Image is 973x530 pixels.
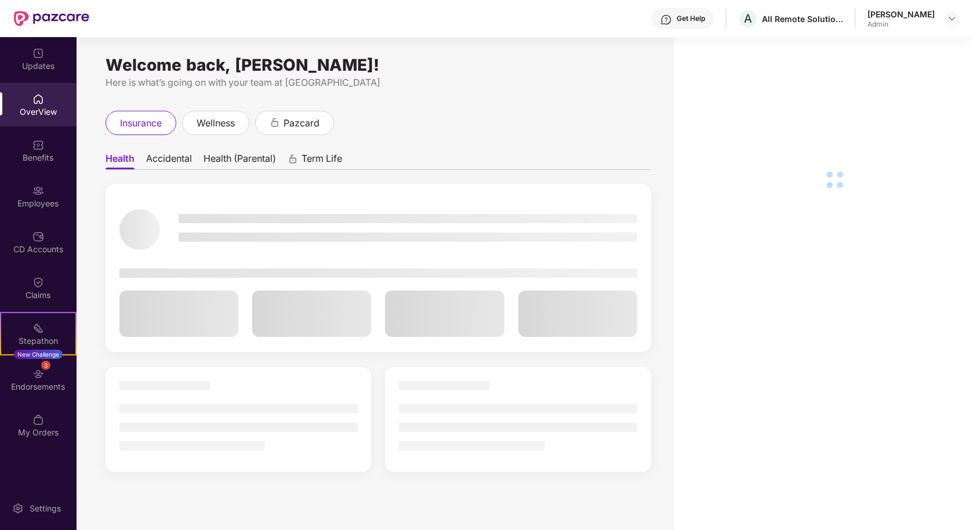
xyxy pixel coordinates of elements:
[270,117,280,128] div: animation
[32,185,44,197] img: svg+xml;base64,PHN2ZyBpZD0iRW1wbG95ZWVzIiB4bWxucz0iaHR0cDovL3d3dy53My5vcmcvMjAwMC9zdmciIHdpZHRoPS...
[14,350,63,359] div: New Challenge
[146,153,192,169] span: Accidental
[302,153,342,169] span: Term Life
[106,75,651,90] div: Here is what’s going on with your team at [GEOGRAPHIC_DATA]
[32,139,44,151] img: svg+xml;base64,PHN2ZyBpZD0iQmVuZWZpdHMiIHhtbG5zPSJodHRwOi8vd3d3LnczLm9yZy8yMDAwL3N2ZyIgd2lkdGg9Ij...
[947,14,957,23] img: svg+xml;base64,PHN2ZyBpZD0iRHJvcGRvd24tMzJ4MzIiIHhtbG5zPSJodHRwOi8vd3d3LnczLm9yZy8yMDAwL3N2ZyIgd2...
[284,116,320,130] span: pazcard
[120,116,162,130] span: insurance
[197,116,235,130] span: wellness
[32,231,44,242] img: svg+xml;base64,PHN2ZyBpZD0iQ0RfQWNjb3VudHMiIGRhdGEtbmFtZT0iQ0QgQWNjb3VudHMiIHhtbG5zPSJodHRwOi8vd3...
[32,48,44,59] img: svg+xml;base64,PHN2ZyBpZD0iVXBkYXRlZCIgeG1sbnM9Imh0dHA6Ly93d3cudzMub3JnLzIwMDAvc3ZnIiB3aWR0aD0iMj...
[32,322,44,334] img: svg+xml;base64,PHN2ZyB4bWxucz0iaHR0cDovL3d3dy53My5vcmcvMjAwMC9zdmciIHdpZHRoPSIyMSIgaGVpZ2h0PSIyMC...
[32,277,44,288] img: svg+xml;base64,PHN2ZyBpZD0iQ2xhaW0iIHhtbG5zPSJodHRwOi8vd3d3LnczLm9yZy8yMDAwL3N2ZyIgd2lkdGg9IjIwIi...
[762,13,843,24] div: All Remote Solutions Private Limited
[32,414,44,426] img: svg+xml;base64,PHN2ZyBpZD0iTXlfT3JkZXJzIiBkYXRhLW5hbWU9Ik15IE9yZGVycyIgeG1sbnM9Imh0dHA6Ly93d3cudz...
[745,12,753,26] span: A
[12,503,24,514] img: svg+xml;base64,PHN2ZyBpZD0iU2V0dGluZy0yMHgyMCIgeG1sbnM9Imh0dHA6Ly93d3cudzMub3JnLzIwMDAvc3ZnIiB3aW...
[106,60,651,70] div: Welcome back, [PERSON_NAME]!
[660,14,672,26] img: svg+xml;base64,PHN2ZyBpZD0iSGVscC0zMngzMiIgeG1sbnM9Imh0dHA6Ly93d3cudzMub3JnLzIwMDAvc3ZnIiB3aWR0aD...
[677,14,705,23] div: Get Help
[288,154,298,164] div: animation
[26,503,64,514] div: Settings
[41,361,50,370] div: 3
[867,20,935,29] div: Admin
[867,9,935,20] div: [PERSON_NAME]
[32,93,44,105] img: svg+xml;base64,PHN2ZyBpZD0iSG9tZSIgeG1sbnM9Imh0dHA6Ly93d3cudzMub3JnLzIwMDAvc3ZnIiB3aWR0aD0iMjAiIG...
[14,11,89,26] img: New Pazcare Logo
[204,153,276,169] span: Health (Parental)
[1,335,75,347] div: Stepathon
[106,153,135,169] span: Health
[32,368,44,380] img: svg+xml;base64,PHN2ZyBpZD0iRW5kb3JzZW1lbnRzIiB4bWxucz0iaHR0cDovL3d3dy53My5vcmcvMjAwMC9zdmciIHdpZH...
